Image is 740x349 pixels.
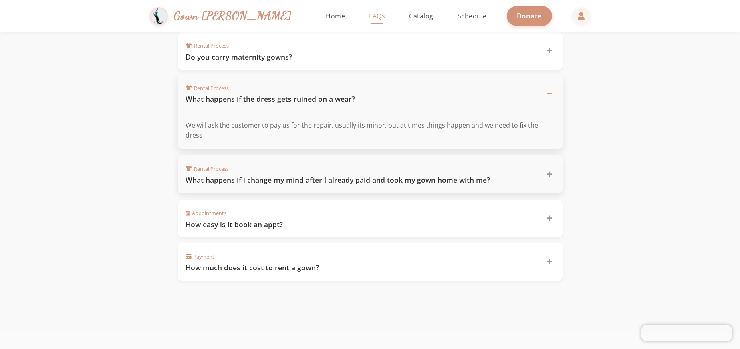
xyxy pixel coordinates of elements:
span: Rental Process [186,42,229,50]
span: Rental Process [186,84,229,92]
h3: Do you carry maternity gowns? [186,52,537,62]
span: Catalog [409,12,434,20]
a: Gown [PERSON_NAME] [150,5,299,27]
span: Appointments [186,209,227,217]
a: Donate [507,6,552,26]
h3: What happens if i change my mind after I already paid and took my gown home with me? [186,175,537,185]
span: Schedule [458,12,487,20]
span: FAQs [369,12,385,20]
h3: How much does it cost to rent a gown? [186,263,537,273]
h3: What happens if the dress gets ruined on a wear? [186,94,537,104]
span: Donate [517,11,542,20]
h3: How easy is it book an appt? [186,219,537,229]
span: Payment [186,253,215,261]
span: Gown [PERSON_NAME] [174,7,291,24]
span: Rental Process [186,165,229,173]
p: We will ask the customer to pay us for the repair, usually its minor, but at times things happen ... [186,120,554,141]
iframe: Chatra live chat [641,325,732,341]
span: Home [326,12,345,20]
img: Gown Gmach Logo [150,7,168,25]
